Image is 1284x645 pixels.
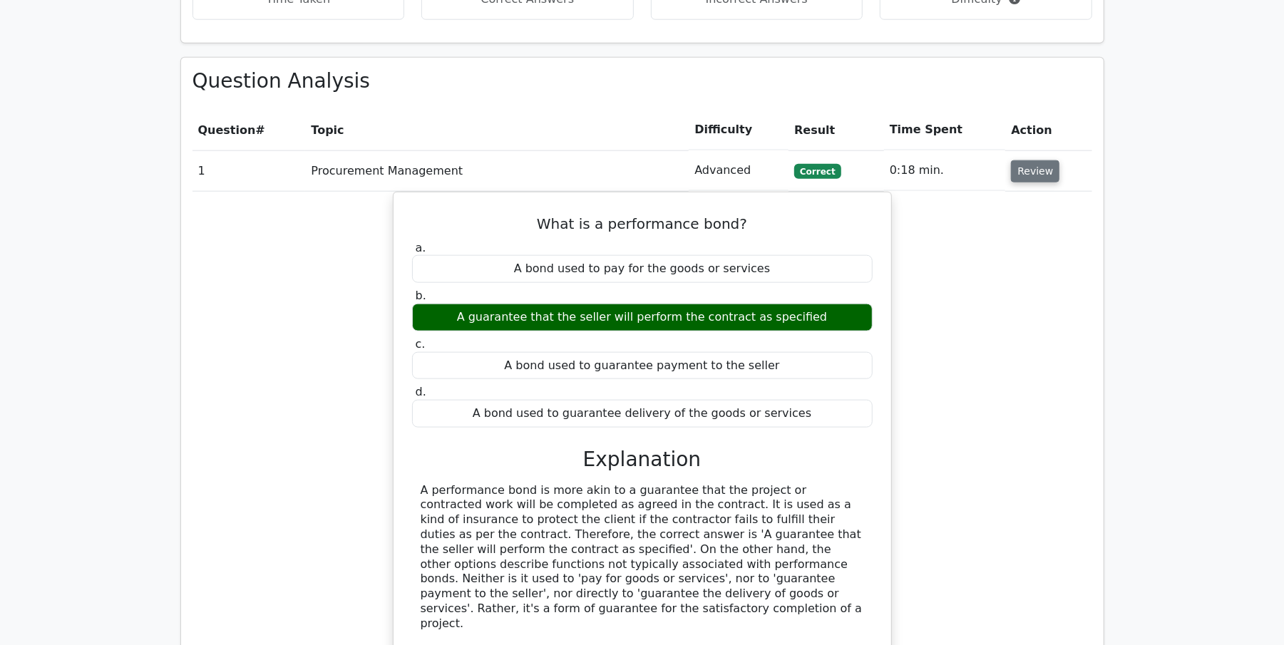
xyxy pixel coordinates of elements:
[305,150,689,191] td: Procurement Management
[884,110,1006,150] th: Time Spent
[421,448,864,472] h3: Explanation
[192,150,306,191] td: 1
[411,215,874,232] h5: What is a performance bond?
[689,110,789,150] th: Difficulty
[416,385,426,398] span: d.
[412,352,873,380] div: A bond used to guarantee payment to the seller
[421,483,864,631] div: A performance bond is more akin to a guarantee that the project or contracted work will be comple...
[412,400,873,428] div: A bond used to guarantee delivery of the goods or services
[1005,110,1092,150] th: Action
[794,164,841,178] span: Correct
[416,241,426,254] span: a.
[198,123,256,137] span: Question
[412,304,873,331] div: A guarantee that the seller will perform the contract as specified
[416,337,426,351] span: c.
[884,150,1006,191] td: 0:18 min.
[416,289,426,302] span: b.
[305,110,689,150] th: Topic
[1011,160,1059,182] button: Review
[689,150,789,191] td: Advanced
[789,110,884,150] th: Result
[192,110,306,150] th: #
[192,69,1092,93] h3: Question Analysis
[412,255,873,283] div: A bond used to pay for the goods or services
